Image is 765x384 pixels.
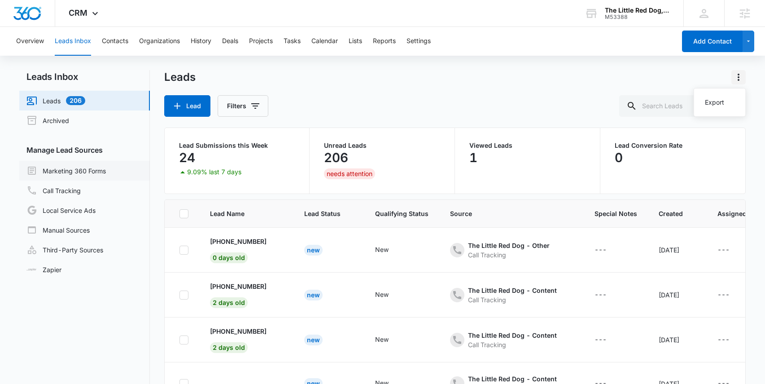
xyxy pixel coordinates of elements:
div: [DATE] [659,245,696,255]
button: Settings [407,27,431,56]
div: account id [605,14,670,20]
div: --- [717,335,730,345]
div: - - Select to Edit Field [210,237,283,263]
div: New [375,335,389,344]
a: Marketing 360 Forms [26,165,106,176]
div: - - Select to Edit Field [210,327,283,353]
button: Lead [164,95,210,117]
div: New [304,290,323,300]
div: needs attention [324,168,375,179]
span: 0 days old [210,252,248,263]
p: 1 [469,150,477,165]
a: Third-Party Sources [26,244,103,255]
button: Lists [349,27,362,56]
a: Zapier [26,265,61,274]
p: Unread Leads [324,142,440,149]
div: - - Select to Edit Field [375,290,405,300]
button: Leads Inbox [55,27,91,56]
a: New [304,291,323,299]
button: Actions [731,70,746,84]
div: - - Select to Edit Field [450,331,573,349]
button: Tasks [284,27,301,56]
span: Source [450,209,560,218]
a: Call Tracking [26,185,81,196]
div: New [304,245,323,256]
div: - - Select to Edit Field [595,335,623,345]
div: --- [595,290,607,300]
span: Created [659,209,683,218]
div: The Little Red Dog - Content [468,374,557,384]
div: - - Select to Edit Field [210,282,283,308]
p: 0 [615,150,623,165]
a: Archived [26,115,69,126]
a: Leads206 [26,95,85,106]
h2: Leads Inbox [19,70,150,84]
div: --- [717,290,730,300]
div: New [375,245,389,254]
button: History [191,27,211,56]
span: Lead Status [304,209,341,218]
p: [PHONE_NUMBER] [210,282,267,291]
div: [DATE] [659,290,696,300]
span: Lead Name [210,209,270,218]
button: Add Contact [682,31,743,52]
p: [PHONE_NUMBER] [210,237,267,246]
div: [DATE] [659,335,696,344]
div: account name [605,7,670,14]
div: The Little Red Dog - Other [468,241,550,250]
a: [PHONE_NUMBER]2 days old [210,327,267,351]
a: [PHONE_NUMBER]0 days old [210,237,267,261]
div: - - Select to Edit Field [717,335,746,345]
a: [PHONE_NUMBER]2 days old [210,282,267,306]
h1: Leads [164,71,196,84]
div: New [304,335,323,345]
div: Export [705,99,724,106]
div: The Little Red Dog - Content [468,331,557,340]
div: New [375,290,389,299]
button: Contacts [102,27,128,56]
button: Reports [373,27,396,56]
p: [PHONE_NUMBER] [210,327,267,336]
div: - - Select to Edit Field [717,290,746,300]
div: Call Tracking [468,340,557,349]
button: Export [694,96,746,109]
div: - - Select to Edit Field [450,241,566,260]
div: - - Select to Edit Field [375,245,405,256]
h3: Manage Lead Sources [19,145,150,155]
div: --- [595,335,607,345]
span: Special Notes [595,209,637,218]
button: Deals [222,27,238,56]
div: - - Select to Edit Field [595,245,623,256]
p: 206 [324,150,348,165]
p: 9.09% last 7 days [187,169,241,175]
span: CRM [69,8,87,18]
span: Assigned To [717,209,756,218]
span: Qualifying Status [375,209,428,218]
span: 2 days old [210,297,248,308]
button: Projects [249,27,273,56]
input: Search Leads [619,95,746,117]
p: 24 [179,150,195,165]
button: Filters [218,95,268,117]
button: Calendar [311,27,338,56]
div: - - Select to Edit Field [595,290,623,300]
p: Lead Submissions this Week [179,142,295,149]
div: --- [595,245,607,256]
a: New [304,246,323,254]
div: Call Tracking [468,250,550,260]
a: Local Service Ads [26,205,96,216]
div: - - Select to Edit Field [450,286,573,305]
p: Viewed Leads [469,142,586,149]
a: Manual Sources [26,225,90,235]
button: Organizations [139,27,180,56]
div: - - Select to Edit Field [375,335,405,345]
div: Call Tracking [468,295,557,305]
div: --- [717,245,730,256]
p: Lead Conversion Rate [615,142,731,149]
div: - - Select to Edit Field [717,245,746,256]
a: New [304,336,323,344]
div: The Little Red Dog - Content [468,286,557,295]
span: 2 days old [210,342,248,353]
button: Overview [16,27,44,56]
